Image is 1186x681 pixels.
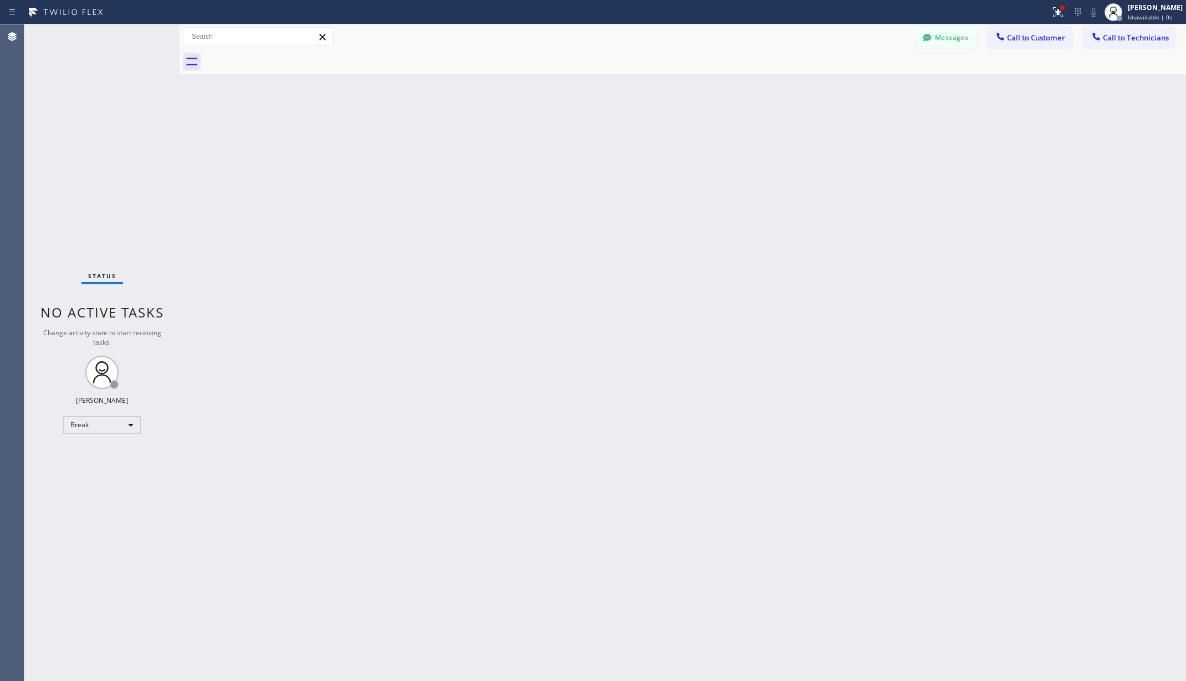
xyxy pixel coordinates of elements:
[1007,33,1065,43] span: Call to Customer
[43,328,161,347] span: Change activity state to start receiving tasks.
[1083,27,1175,48] button: Call to Technicians
[1086,4,1101,20] button: Mute
[988,27,1072,48] button: Call to Customer
[40,303,164,321] span: No active tasks
[76,396,128,405] div: [PERSON_NAME]
[63,416,141,434] div: Break
[88,272,116,280] span: Status
[916,27,977,48] button: Messages
[183,28,332,45] input: Search
[1103,33,1169,43] span: Call to Technicians
[1128,3,1183,12] div: [PERSON_NAME]
[1128,13,1172,21] span: Unavailable | 0s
